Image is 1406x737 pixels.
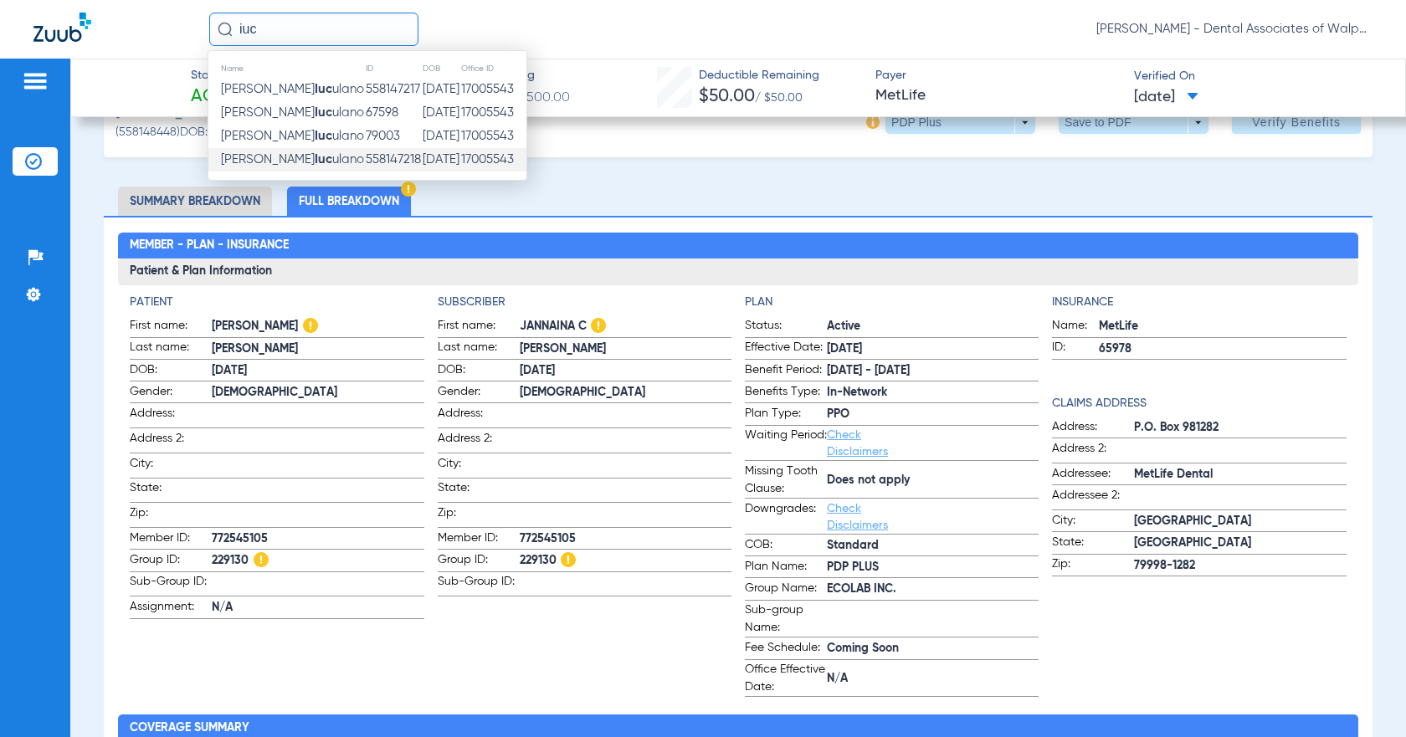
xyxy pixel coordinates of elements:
[438,504,520,527] span: Zip:
[438,294,731,311] app-breakdown-title: Subscriber
[591,318,606,333] img: Hazard
[1232,110,1361,134] button: Verify Benefits
[1322,657,1406,737] div: Chat Widget
[520,362,731,380] span: [DATE]
[1134,87,1198,108] span: [DATE]
[745,580,827,600] span: Group Name:
[745,661,827,696] span: Office Effective Date:
[1052,294,1346,311] app-breakdown-title: Insurance
[118,258,1357,285] h3: Patient & Plan Information
[1099,318,1346,335] span: MetLife
[1052,512,1134,532] span: City:
[303,318,318,333] img: Hazard
[1052,440,1134,463] span: Address 2:
[218,22,233,37] img: Search Icon
[438,551,520,571] span: Group ID:
[1134,68,1378,85] span: Verified On
[365,148,422,171] td: 558147218
[745,383,827,403] span: Benefits Type:
[118,187,272,216] li: Summary Breakdown
[827,472,1039,489] span: Does not apply
[130,383,212,403] span: Gender:
[1052,339,1099,359] span: ID:
[130,551,212,571] span: Group ID:
[221,83,364,95] span: [PERSON_NAME] ulano
[1052,395,1346,412] h4: Claims Address
[438,430,520,453] span: Address 2:
[827,340,1039,358] span: [DATE]
[365,59,422,78] th: ID
[438,573,520,596] span: Sub-Group ID:
[745,463,827,498] span: Missing Tooth Clause:
[438,405,520,427] span: Address:
[254,552,269,567] img: Hazard
[438,361,520,381] span: DOB:
[501,91,570,105] span: / $1,500.00
[130,504,212,527] span: Zip:
[745,536,827,556] span: COB:
[699,88,755,105] span: $50.00
[212,530,423,548] span: 772545105
[130,361,212,381] span: DOB:
[130,405,212,427] span: Address:
[33,13,91,42] img: Zuub Logo
[130,455,212,478] span: City:
[401,182,416,197] img: Hazard
[130,530,212,550] span: Member ID:
[827,670,1039,688] span: N/A
[212,362,423,380] span: [DATE]
[827,384,1039,402] span: In-Network
[745,405,827,425] span: Plan Type:
[422,125,460,148] td: [DATE]
[315,83,332,95] strong: Iuc
[460,59,526,78] th: Office ID
[875,67,1120,84] span: Payer
[422,78,460,101] td: [DATE]
[827,429,888,458] a: Check Disclaimers
[745,361,827,381] span: Benefit Period:
[118,233,1357,259] h2: Member - Plan - Insurance
[1052,317,1099,337] span: Name:
[1096,21,1373,38] span: [PERSON_NAME] - Dental Associates of Walpole
[22,71,49,91] img: hamburger-icon
[745,427,827,460] span: Waiting Period:
[1099,340,1346,358] span: 65978
[1052,534,1134,554] span: State:
[827,318,1039,335] span: Active
[520,384,731,402] span: [DEMOGRAPHIC_DATA]
[1134,535,1346,552] span: [GEOGRAPHIC_DATA]
[130,598,212,618] span: Assignment:
[221,106,364,119] span: [PERSON_NAME] ulano
[438,479,520,502] span: State:
[212,318,423,335] span: [PERSON_NAME]
[315,106,332,119] strong: Iuc
[438,530,520,550] span: Member ID:
[130,430,212,453] span: Address 2:
[315,153,332,166] strong: Iuc
[1134,466,1346,484] span: MetLife Dental
[130,573,212,596] span: Sub-Group ID:
[460,101,526,125] td: 17005543
[1052,465,1134,485] span: Addressee:
[699,67,819,84] span: Deductible Remaining
[745,294,1039,311] h4: Plan
[1052,418,1134,438] span: Address:
[208,59,365,78] th: Name
[827,406,1039,423] span: PPO
[209,13,418,46] input: Search for patients
[422,101,460,125] td: [DATE]
[520,340,731,358] span: [PERSON_NAME]
[827,581,1039,598] span: ECOLAB INC.
[561,552,576,567] img: Hazard
[745,639,827,659] span: Fee Schedule:
[745,339,827,359] span: Effective Date:
[130,294,423,311] app-breakdown-title: Patient
[745,558,827,578] span: Plan Name:
[365,125,422,148] td: 79003
[212,599,423,617] span: N/A
[745,500,827,534] span: Downgrades:
[827,503,888,531] a: Check Disclaimers
[438,383,520,403] span: Gender:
